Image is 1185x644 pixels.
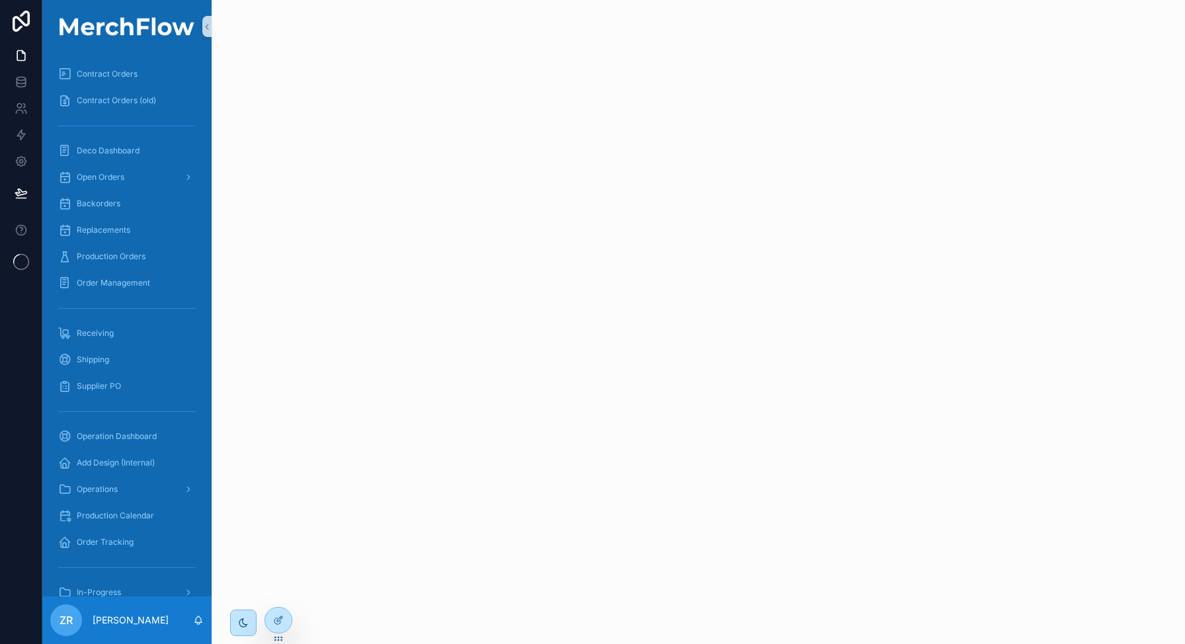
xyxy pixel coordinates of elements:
[77,537,134,547] span: Order Tracking
[77,251,145,262] span: Production Orders
[77,95,156,106] span: Contract Orders (old)
[50,89,204,112] a: Contract Orders (old)
[50,218,204,242] a: Replacements
[50,165,204,189] a: Open Orders
[42,53,212,596] div: scrollable content
[77,198,120,209] span: Backorders
[77,458,155,468] span: Add Design (Internal)
[50,245,204,268] a: Production Orders
[77,484,118,495] span: Operations
[50,451,204,475] a: Add Design (Internal)
[50,62,204,86] a: Contract Orders
[50,17,204,36] img: App logo
[93,614,169,627] p: [PERSON_NAME]
[50,504,204,528] a: Production Calendar
[60,612,73,628] span: ZR
[77,328,114,339] span: Receiving
[50,581,204,604] a: In-Progress
[77,587,121,598] span: In-Progress
[50,424,204,448] a: Operation Dashboard
[77,278,150,288] span: Order Management
[77,431,157,442] span: Operation Dashboard
[50,192,204,216] a: Backorders
[77,381,121,391] span: Supplier PO
[50,139,204,163] a: Deco Dashboard
[77,225,130,235] span: Replacements
[50,321,204,345] a: Receiving
[50,477,204,501] a: Operations
[50,530,204,554] a: Order Tracking
[50,271,204,295] a: Order Management
[77,172,124,182] span: Open Orders
[77,354,109,365] span: Shipping
[77,510,154,521] span: Production Calendar
[77,69,138,79] span: Contract Orders
[50,348,204,372] a: Shipping
[77,145,140,156] span: Deco Dashboard
[50,374,204,398] a: Supplier PO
